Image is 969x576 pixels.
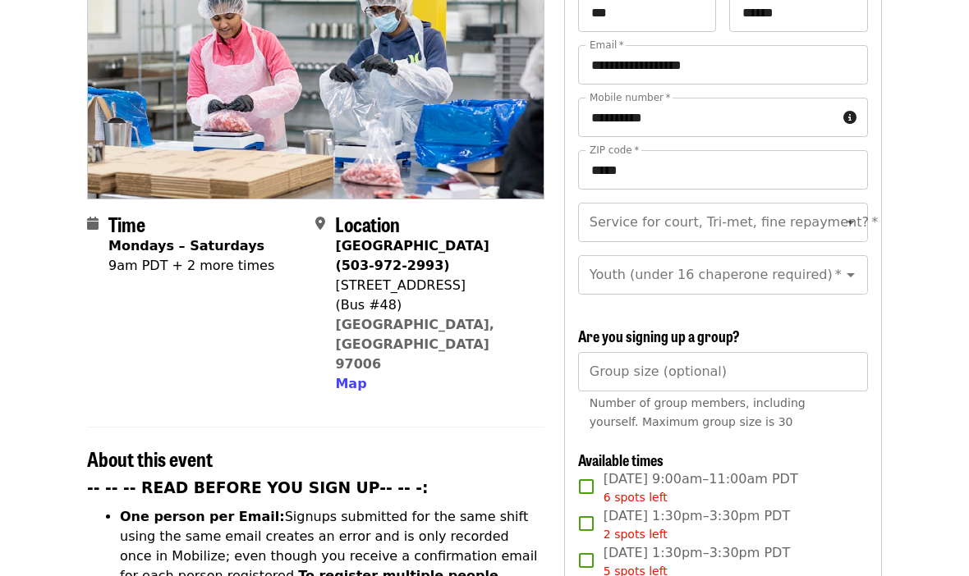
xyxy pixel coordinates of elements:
[335,209,400,238] span: Location
[578,98,837,137] input: Mobile number
[839,211,862,234] button: Open
[108,256,274,276] div: 9am PDT + 2 more times
[108,238,264,254] strong: Mondays – Saturdays
[335,276,530,295] div: [STREET_ADDRESS]
[315,216,325,231] i: map-marker-alt icon
[604,528,668,541] span: 2 spots left
[87,444,213,473] span: About this event
[590,93,670,103] label: Mobile number
[578,150,868,190] input: ZIP code
[335,317,494,372] a: [GEOGRAPHIC_DATA], [GEOGRAPHIC_DATA] 97006
[578,45,868,85] input: Email
[590,145,639,155] label: ZIP code
[335,374,366,394] button: Map
[590,40,624,50] label: Email
[108,209,145,238] span: Time
[578,325,740,346] span: Are you signing up a group?
[590,396,806,428] span: Number of group members, including yourself. Maximum group size is 30
[604,469,798,506] span: [DATE] 9:00am–11:00am PDT
[335,238,489,273] strong: [GEOGRAPHIC_DATA] (503-972-2993)
[578,449,664,470] span: Available times
[843,110,856,126] i: circle-info icon
[578,352,868,391] input: [object Object]
[839,263,862,286] button: Open
[335,376,366,391] span: Map
[87,216,99,231] i: calendar icon
[120,509,285,524] strong: One person per Email:
[335,295,530,315] div: (Bus #48)
[87,479,429,496] strong: -- -- -- READ BEFORE YOU SIGN UP-- -- -:
[604,491,668,504] span: 6 spots left
[604,506,790,543] span: [DATE] 1:30pm–3:30pm PDT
